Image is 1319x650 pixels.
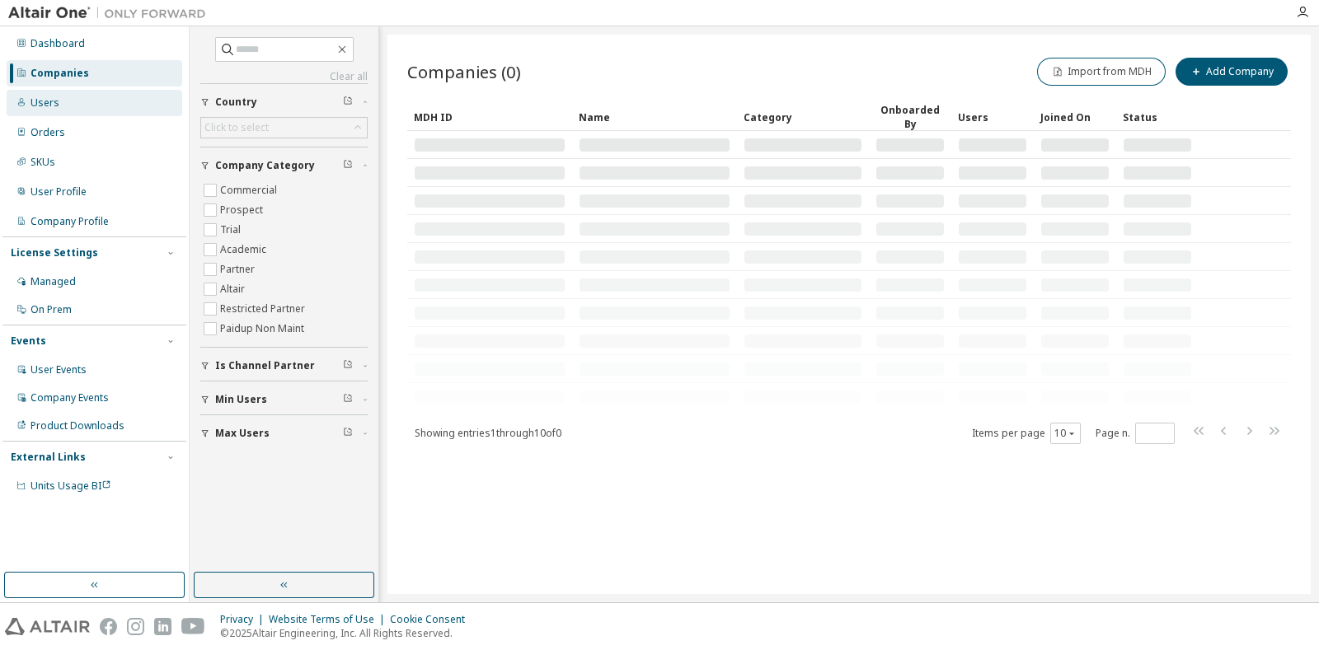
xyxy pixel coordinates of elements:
div: Click to select [201,118,367,138]
label: Academic [220,240,270,260]
div: SKUs [31,156,55,169]
label: Partner [220,260,258,279]
div: User Events [31,363,87,376]
span: Country [215,96,257,109]
div: Click to select [204,121,269,134]
img: linkedin.svg [154,618,171,635]
span: Units Usage BI [31,479,111,493]
button: Add Company [1176,58,1288,86]
button: Is Channel Partner [200,348,368,384]
div: Events [11,334,46,348]
span: Is Channel Partner [215,359,315,372]
div: Joined On [1040,104,1110,130]
span: Items per page [972,423,1081,444]
div: MDH ID [414,104,566,130]
div: Dashboard [31,37,85,50]
span: Clear filter [343,359,353,372]
div: Orders [31,126,65,139]
div: Category [744,104,862,130]
button: Max Users [200,415,368,451]
img: Altair One [8,5,214,21]
div: Company Events [31,391,109,404]
button: 10 [1054,427,1077,440]
span: Page n. [1096,423,1175,444]
div: User Profile [31,185,87,199]
div: Privacy [220,613,269,626]
p: © 2025 Altair Engineering, Inc. All Rights Reserved. [220,626,475,640]
div: Users [31,96,59,110]
span: Clear filter [343,159,353,172]
label: Altair [220,279,248,299]
label: Prospect [220,200,266,220]
div: Cookie Consent [390,613,475,626]
label: Restricted Partner [220,299,308,319]
span: Min Users [215,393,267,406]
span: Company Category [215,159,315,172]
div: On Prem [31,303,72,316]
label: Commercial [220,180,280,200]
span: Showing entries 1 through 10 of 0 [415,426,561,440]
span: Clear filter [343,96,353,109]
span: Max Users [215,427,270,440]
button: Company Category [200,147,368,184]
label: Paidup Non Maint [220,319,307,339]
img: facebook.svg [100,618,117,635]
div: Companies [31,67,89,80]
span: Companies (0) [407,60,521,83]
img: youtube.svg [181,618,205,635]
button: Min Users [200,381,368,418]
div: Website Terms of Use [269,613,390,626]
label: Trial [220,220,244,240]
button: Import from MDH [1037,58,1166,86]
button: Country [200,84,368,120]
div: Name [579,104,730,130]
div: Onboarded By [875,103,945,131]
img: instagram.svg [127,618,144,635]
span: Clear filter [343,427,353,440]
div: Status [1123,104,1192,130]
a: Clear all [200,70,368,83]
div: External Links [11,451,86,464]
div: Company Profile [31,215,109,228]
span: Clear filter [343,393,353,406]
div: Product Downloads [31,419,124,433]
div: Users [958,104,1027,130]
div: Managed [31,275,76,288]
div: License Settings [11,246,98,260]
img: altair_logo.svg [5,618,90,635]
